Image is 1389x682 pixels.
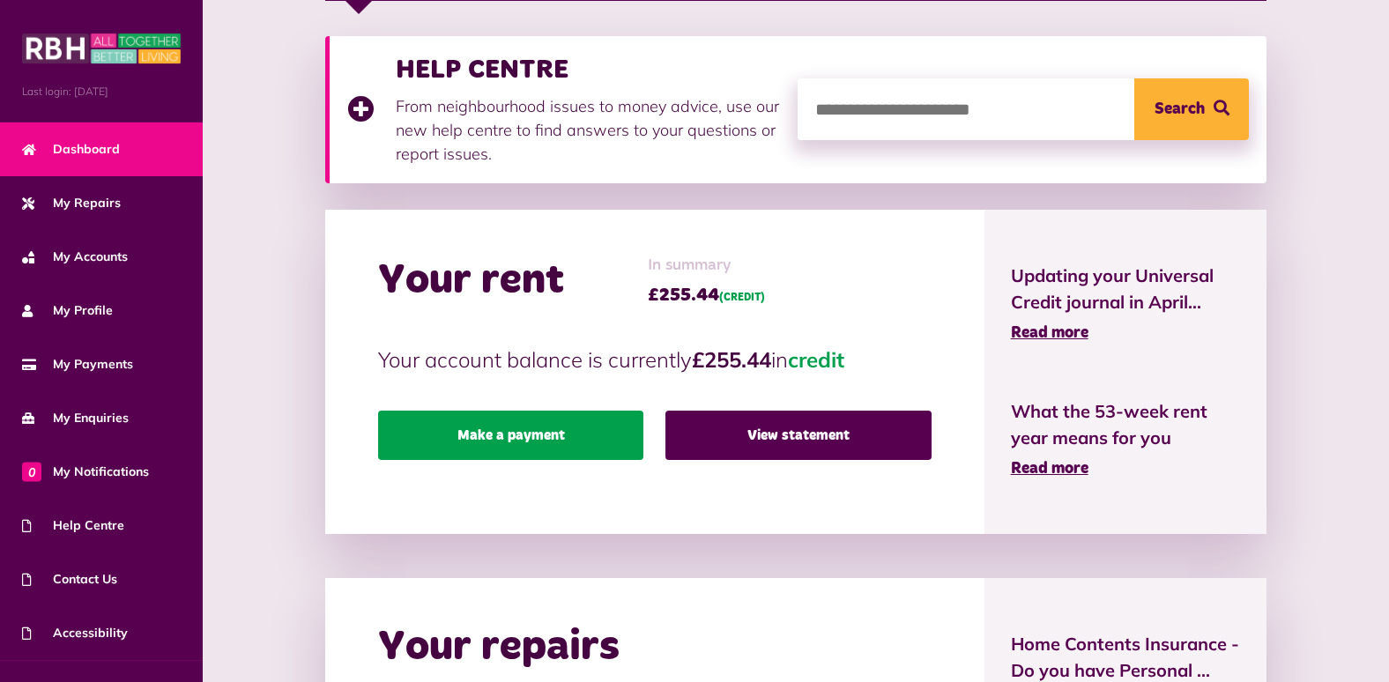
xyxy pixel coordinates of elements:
[692,346,771,373] strong: £255.44
[1134,78,1249,140] button: Search
[1011,325,1088,341] span: Read more
[22,140,120,159] span: Dashboard
[22,516,124,535] span: Help Centre
[22,624,128,642] span: Accessibility
[1011,398,1240,451] span: What the 53-week rent year means for you
[22,301,113,320] span: My Profile
[1011,461,1088,477] span: Read more
[1011,263,1240,345] a: Updating your Universal Credit journal in April... Read more
[22,463,149,481] span: My Notifications
[22,570,117,589] span: Contact Us
[378,256,564,307] h2: Your rent
[22,409,129,427] span: My Enquiries
[378,411,643,460] a: Make a payment
[788,346,844,373] span: credit
[22,84,181,100] span: Last login: [DATE]
[22,194,121,212] span: My Repairs
[1155,78,1205,140] span: Search
[22,462,41,481] span: 0
[648,254,765,278] span: In summary
[22,31,181,66] img: MyRBH
[396,54,781,85] h3: HELP CENTRE
[665,411,931,460] a: View statement
[378,622,620,673] h2: Your repairs
[22,248,128,266] span: My Accounts
[1011,263,1240,315] span: Updating your Universal Credit journal in April...
[1011,398,1240,481] a: What the 53-week rent year means for you Read more
[648,282,765,308] span: £255.44
[719,293,765,303] span: (CREDIT)
[22,355,133,374] span: My Payments
[378,344,932,375] p: Your account balance is currently in
[396,94,781,166] p: From neighbourhood issues to money advice, use our new help centre to find answers to your questi...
